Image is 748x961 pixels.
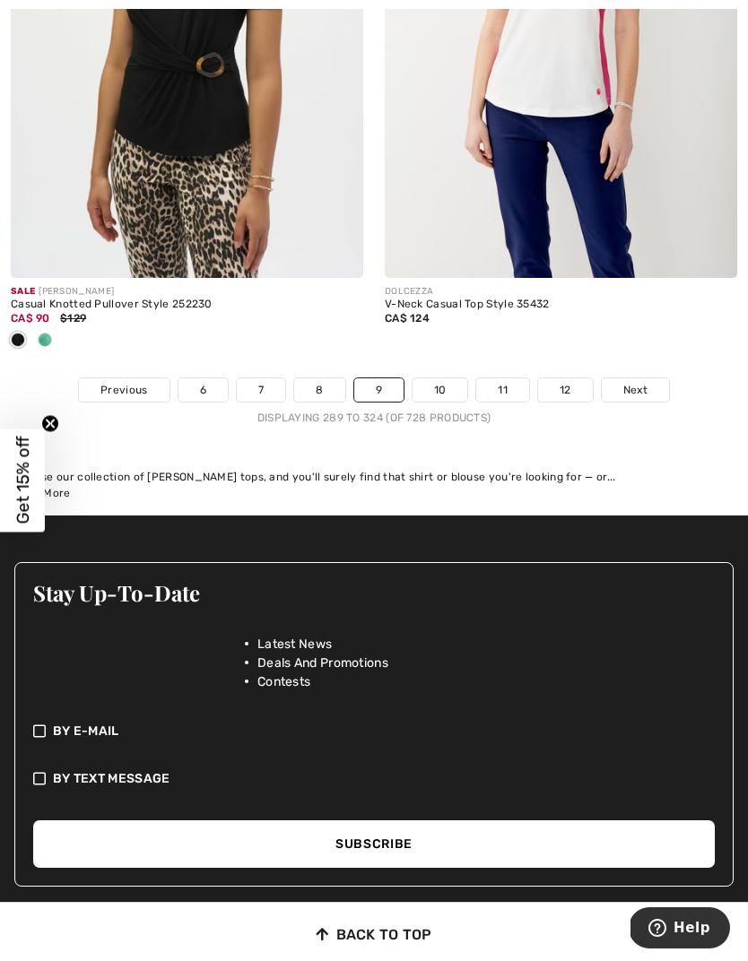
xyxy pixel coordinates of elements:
a: 6 [178,378,228,402]
div: Black [4,326,31,356]
button: Close teaser [41,415,59,433]
span: Contests [257,672,310,691]
span: $129 [60,312,86,325]
a: 9 [354,378,404,402]
h3: Stay Up-To-Date [33,581,715,604]
img: check [33,722,46,740]
span: Sale [11,286,35,297]
span: Latest News [257,635,332,654]
a: 10 [413,378,468,402]
a: Previous [79,378,169,402]
span: Previous [100,382,147,398]
div: Garden green [31,326,58,356]
div: V-Neck Casual Top Style 35432 [385,299,737,311]
div: Browse our collection of [PERSON_NAME] tops, and you'll surely find that shirt or blouse you're l... [13,469,735,485]
div: [PERSON_NAME] [11,285,363,299]
img: check [33,769,46,788]
span: Deals And Promotions [257,654,388,672]
a: 8 [294,378,344,402]
span: CA$ 90 [11,312,50,325]
div: DOLCEZZA [385,285,737,299]
a: 7 [237,378,285,402]
span: Next [623,382,648,398]
iframe: Opens a widget where you can find more information [631,907,730,952]
a: 12 [538,378,593,402]
span: CA$ 124 [385,312,430,325]
button: Subscribe [33,820,715,868]
a: Next [602,378,669,402]
span: By E-mail [53,722,119,740]
a: 11 [476,378,529,402]
span: By Text Message [53,769,170,788]
span: Get 15% off [13,437,33,524]
div: Casual Knotted Pullover Style 252230 [11,299,363,311]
